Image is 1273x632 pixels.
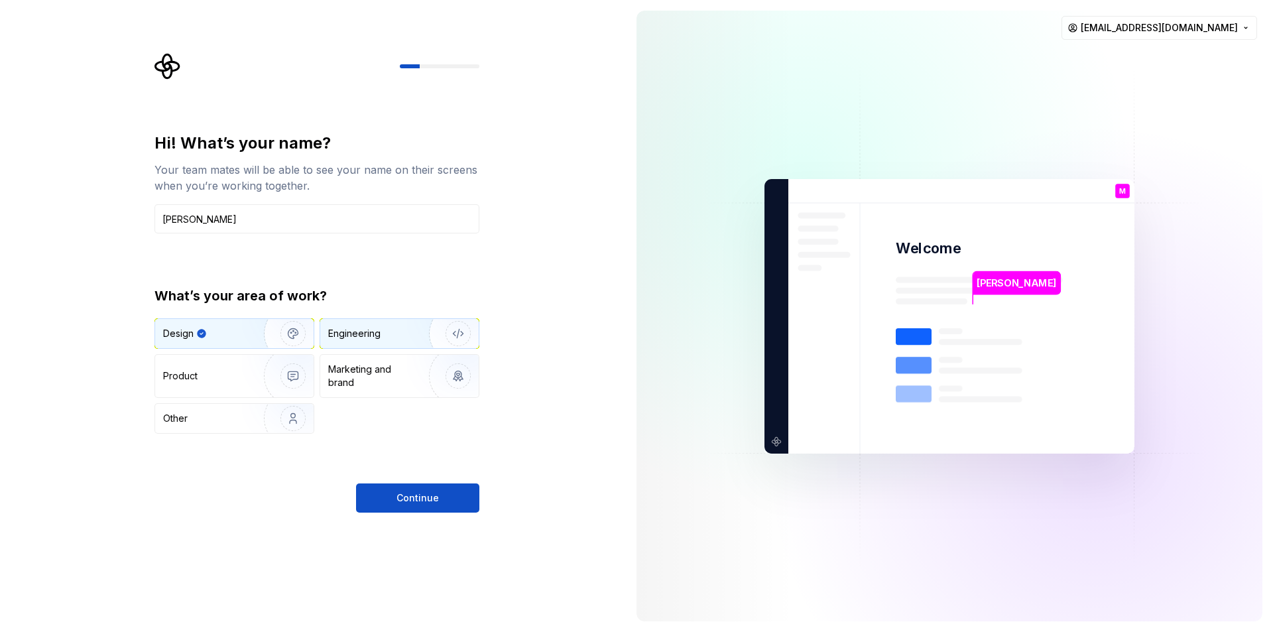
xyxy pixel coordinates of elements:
[154,204,479,233] input: Han Solo
[977,275,1056,290] p: [PERSON_NAME]
[154,133,479,154] div: Hi! What’s your name?
[154,162,479,194] div: Your team mates will be able to see your name on their screens when you’re working together.
[154,286,479,305] div: What’s your area of work?
[1081,21,1238,34] span: [EMAIL_ADDRESS][DOMAIN_NAME]
[356,483,479,513] button: Continue
[1119,187,1126,194] p: M
[896,239,961,258] p: Welcome
[396,491,439,505] span: Continue
[1061,16,1257,40] button: [EMAIL_ADDRESS][DOMAIN_NAME]
[328,327,381,340] div: Engineering
[163,369,198,383] div: Product
[163,327,194,340] div: Design
[154,53,181,80] svg: Supernova Logo
[328,363,418,389] div: Marketing and brand
[163,412,188,425] div: Other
